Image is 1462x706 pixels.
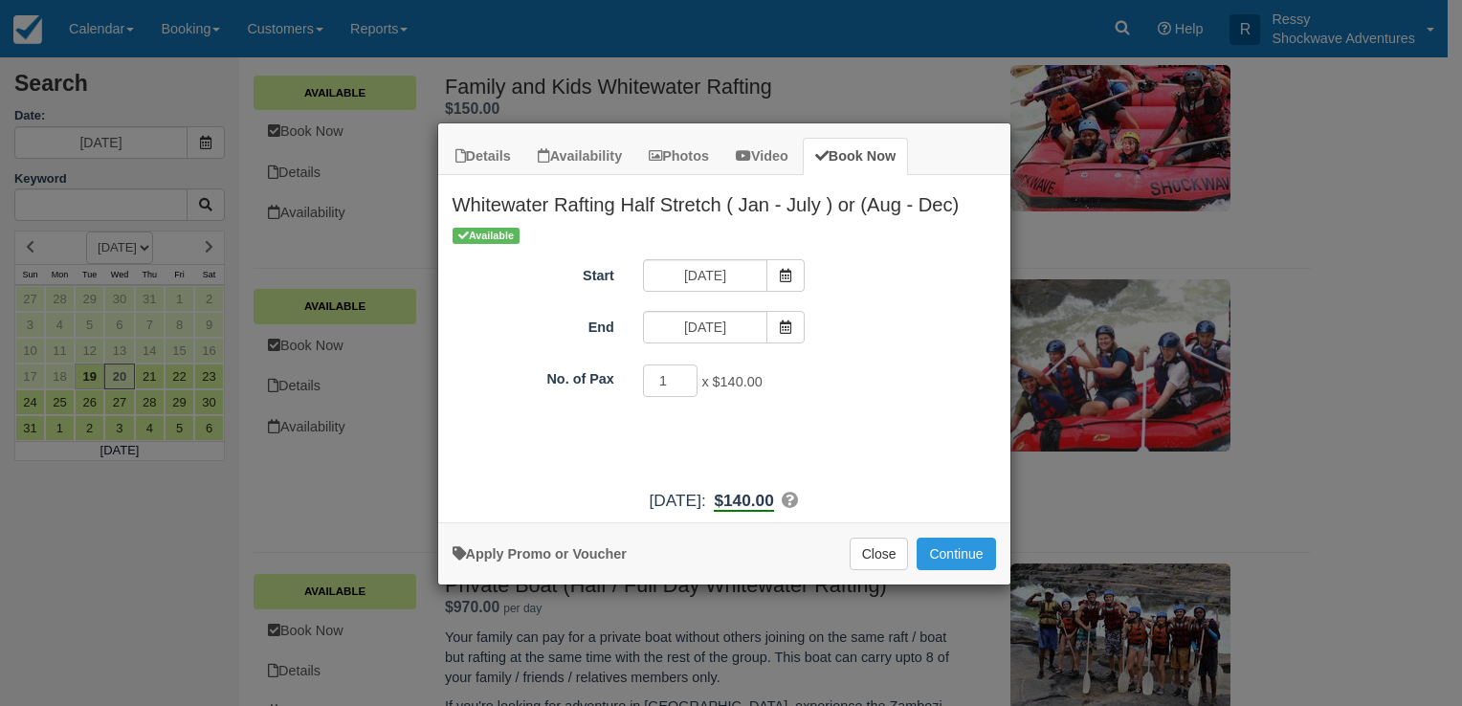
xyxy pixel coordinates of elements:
label: Start [438,259,629,286]
div: Item Modal [438,175,1010,513]
button: Close [850,538,909,570]
a: Book Now [803,138,908,175]
span: Available [453,228,521,244]
button: Add to Booking [917,538,995,570]
label: End [438,311,629,338]
div: : [438,489,1010,513]
input: No. of Pax [643,364,698,397]
a: Availability [525,138,634,175]
a: Details [443,138,523,175]
a: Video [723,138,801,175]
b: $140.00 [714,491,773,512]
a: Apply Voucher [453,546,627,562]
a: Photos [636,138,721,175]
span: x $140.00 [701,374,762,389]
label: No. of Pax [438,363,629,389]
span: [DATE] [650,491,701,510]
h2: Whitewater Rafting Half Stretch ( Jan - July ) or (Aug - Dec) [438,175,1010,225]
